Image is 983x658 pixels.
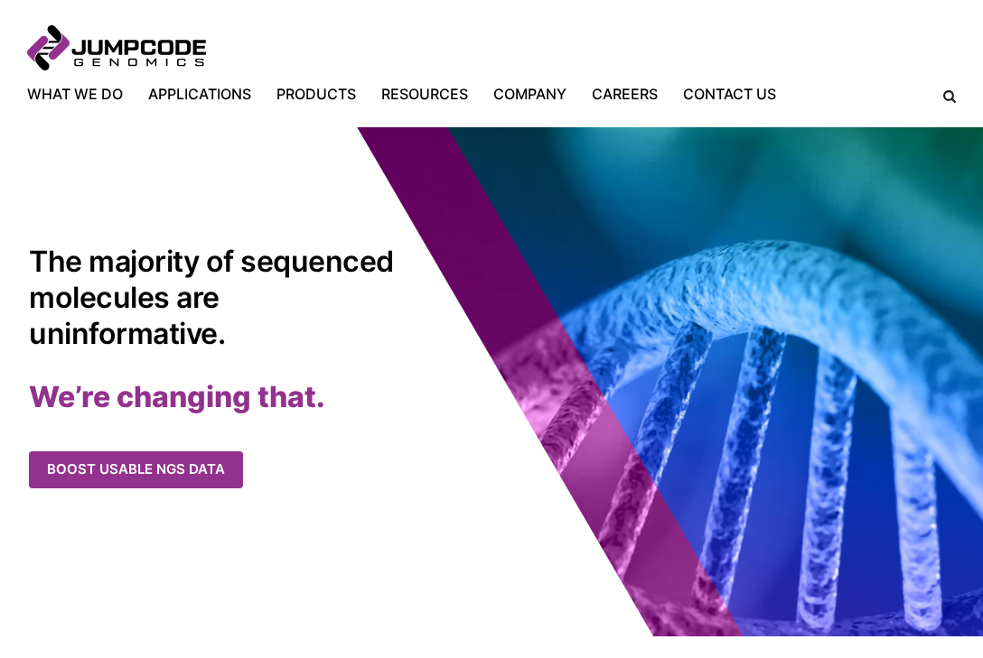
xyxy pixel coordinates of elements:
[931,90,956,103] label: Search the site.
[579,83,670,105] a: Careers
[136,83,264,105] a: Applications
[670,83,789,105] a: Contact Us
[29,451,243,488] a: Boost usable NGS data
[369,83,481,105] a: Resources
[264,83,369,105] a: Products
[481,83,579,105] a: Company
[27,83,136,105] a: What We Do
[29,379,520,415] h2: We’re changing that.
[27,83,931,105] nav: Primary Navigation
[29,244,413,352] h1: The majority of sequenced molecules are uninformative.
